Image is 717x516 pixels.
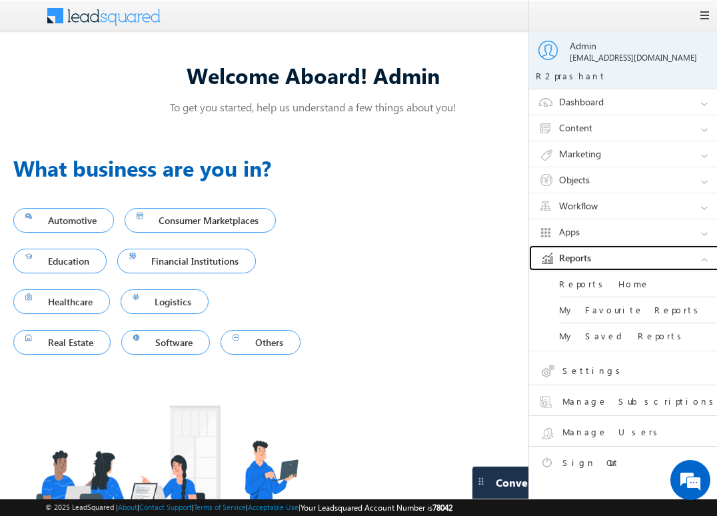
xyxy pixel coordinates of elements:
[13,152,320,184] h3: What business are you in?
[139,503,192,511] a: Contact Support
[432,503,452,513] span: 78042
[536,70,710,82] div: R2prashant
[133,293,197,311] span: Logistics
[476,476,486,487] img: carter-drag
[118,503,137,511] a: About
[570,52,710,64] div: [EMAIL_ADDRESS][DOMAIN_NAME]
[301,503,452,513] span: Your Leadsquared Account Number is
[181,411,242,429] em: Start Chat
[219,7,251,39] div: Minimize live chat window
[129,252,245,270] span: Financial Institutions
[496,477,572,489] span: Converse - Chat
[23,70,56,87] img: d_60004797649_company_0_60004797649
[25,293,98,311] span: Healthcare
[194,503,246,511] a: Terms of Service
[137,211,265,229] span: Consumer Marketplaces
[13,100,613,114] p: To get you started, help us understand a few things about you!
[25,333,99,351] span: Real Estate
[233,333,289,351] span: Others
[570,40,710,52] div: Admin
[69,70,224,87] div: Chat with us now
[13,61,613,89] div: Welcome Aboard! Admin
[45,501,452,514] span: © 2025 LeadSquared | | | | |
[25,211,102,229] span: Automotive
[17,123,243,399] textarea: Type your message and hit 'Enter'
[25,252,95,270] span: Education
[248,503,299,511] a: Acceptable Use
[133,333,199,351] span: Software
